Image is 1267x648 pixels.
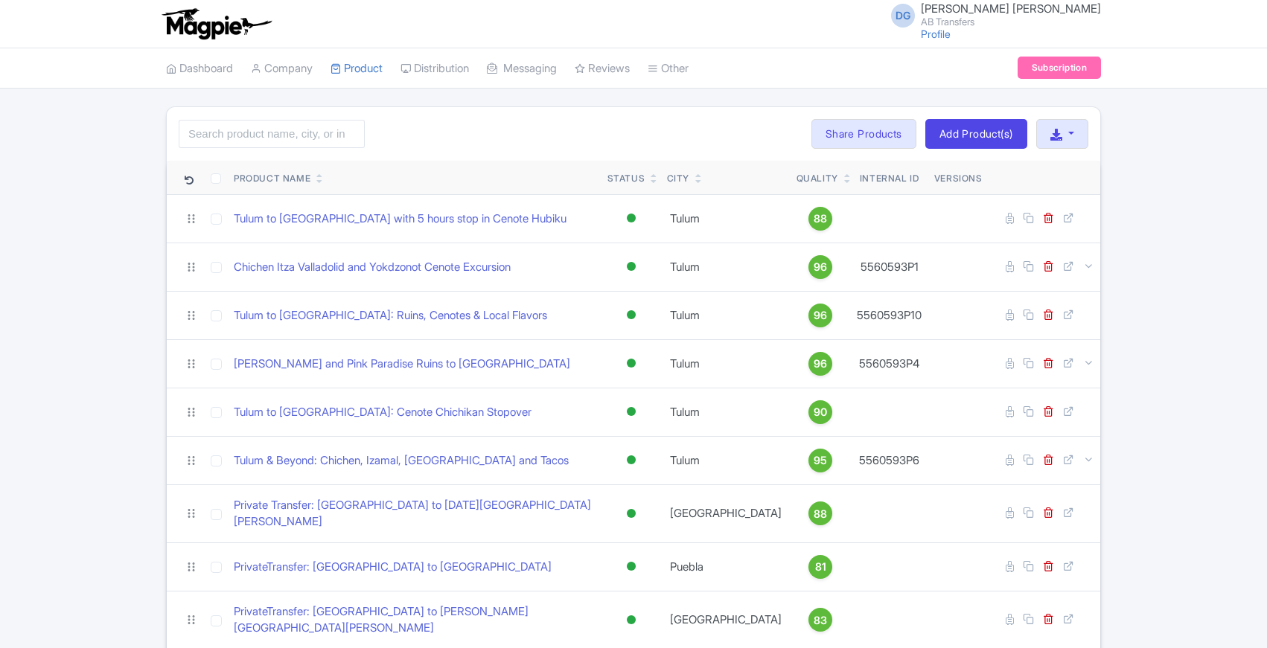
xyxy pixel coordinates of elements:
[797,449,845,472] a: 95
[624,401,639,423] div: Active
[234,559,552,576] a: PrivateTransfer: [GEOGRAPHIC_DATA] to [GEOGRAPHIC_DATA]
[331,48,383,89] a: Product
[925,119,1027,149] a: Add Product(s)
[234,452,569,469] a: Tulum & Beyond: Chichen, Izamal, [GEOGRAPHIC_DATA] and Tacos
[624,556,639,577] div: Active
[661,194,791,243] td: Tulum
[797,501,845,525] a: 88
[797,400,845,424] a: 90
[851,291,928,339] td: 5560593P10
[234,497,596,530] a: Private Transfer: [GEOGRAPHIC_DATA] to [DATE][GEOGRAPHIC_DATA][PERSON_NAME]
[797,608,845,632] a: 83
[251,48,313,89] a: Company
[234,211,567,228] a: Tulum to [GEOGRAPHIC_DATA] with 5 hours stop in Cenote Hubiku
[814,356,827,372] span: 96
[624,503,639,525] div: Active
[882,3,1101,27] a: DG [PERSON_NAME] [PERSON_NAME] AB Transfers
[661,291,791,339] td: Tulum
[624,353,639,374] div: Active
[921,17,1101,27] small: AB Transfers
[814,259,827,275] span: 96
[797,555,845,579] a: 81
[661,243,791,291] td: Tulum
[234,404,532,421] a: Tulum to [GEOGRAPHIC_DATA]: Cenote Chichikan Stopover
[234,259,511,276] a: Chichen Itza Valladolid and Yokdzonot Cenote Excursion
[814,211,827,227] span: 88
[624,256,639,278] div: Active
[797,352,845,376] a: 96
[921,28,951,40] a: Profile
[607,172,645,185] div: Status
[234,172,310,185] div: Product Name
[661,339,791,388] td: Tulum
[661,436,791,484] td: Tulum
[891,4,915,28] span: DG
[166,48,233,89] a: Dashboard
[814,506,827,522] span: 88
[797,172,838,185] div: Quality
[624,208,639,229] div: Active
[234,603,596,637] a: PrivateTransfer: [GEOGRAPHIC_DATA] to [PERSON_NAME][GEOGRAPHIC_DATA][PERSON_NAME]
[234,307,547,324] a: Tulum to [GEOGRAPHIC_DATA]: Ruins, Cenotes & Local Flavors
[851,339,928,388] td: 5560593P4
[159,7,274,40] img: logo-ab69f6fb50320c5b225c76a69d11143b.png
[811,119,916,149] a: Share Products
[179,120,365,148] input: Search product name, city, or interal id
[624,609,639,631] div: Active
[648,48,689,89] a: Other
[624,449,639,471] div: Active
[851,243,928,291] td: 5560593P1
[814,452,827,469] span: 95
[400,48,469,89] a: Distribution
[814,404,827,420] span: 90
[814,612,827,629] span: 83
[661,484,791,542] td: [GEOGRAPHIC_DATA]
[661,388,791,436] td: Tulum
[851,161,928,195] th: Internal ID
[921,1,1101,16] span: [PERSON_NAME] [PERSON_NAME]
[928,161,989,195] th: Versions
[797,255,845,279] a: 96
[851,436,928,484] td: 5560593P6
[797,304,845,327] a: 96
[814,307,827,324] span: 96
[1018,57,1101,79] a: Subscription
[575,48,630,89] a: Reviews
[797,207,845,231] a: 88
[815,559,826,575] span: 81
[661,542,791,591] td: Puebla
[667,172,689,185] div: City
[624,304,639,326] div: Active
[487,48,557,89] a: Messaging
[234,356,570,373] a: [PERSON_NAME] and Pink Paradise Ruins to [GEOGRAPHIC_DATA]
